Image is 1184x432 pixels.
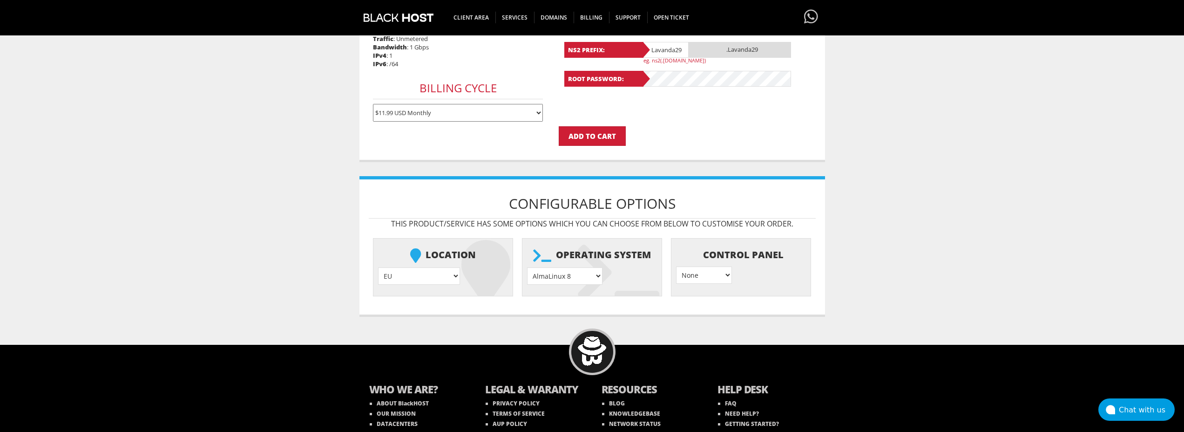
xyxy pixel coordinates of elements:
span: CLIENT AREA [447,12,496,23]
h3: Billing Cycle [373,77,543,99]
select: } } } } [676,267,732,284]
b: Control Panel [676,243,806,267]
a: BLOG [602,399,625,407]
a: AUP POLICY [486,420,527,428]
h1: Configurable Options [369,189,816,219]
b: WHO WE ARE? [369,382,467,398]
select: } } } } } } [378,267,460,285]
a: NETWORK STATUS [602,420,661,428]
a: NEED HELP? [718,410,759,418]
span: .Lavanda29 [689,42,791,58]
div: Chat with us [1119,405,1175,414]
a: GETTING STARTED? [718,420,779,428]
b: LEGAL & WARANTY [485,382,583,398]
span: Support [609,12,648,23]
b: Root Password: [564,71,643,87]
span: SERVICES [495,12,534,23]
a: DATACENTERS [370,420,418,428]
p: This product/service has some options which you can choose from below to customise your order. [369,219,816,229]
b: Location [378,243,508,267]
b: Operating system [527,243,657,267]
b: RESOURCES [602,382,699,398]
span: Open Ticket [647,12,696,23]
button: Chat with us [1098,398,1175,421]
a: OUR MISSION [370,410,416,418]
a: KNOWLEDGEBASE [602,410,660,418]
a: ABOUT BlackHOST [370,399,429,407]
input: Add to Cart [559,126,626,146]
b: NS2 Prefix: [564,42,643,58]
a: FAQ [718,399,737,407]
b: Bandwidth [373,43,407,51]
a: PRIVACY POLICY [486,399,540,407]
b: IPv6 [373,60,386,68]
b: HELP DESK [717,382,815,398]
select: } } } } } } } } } } } } } } } } } } } } } [527,267,602,285]
a: TERMS OF SERVICE [486,410,545,418]
p: eg. ns2(.[DOMAIN_NAME]) [643,57,797,64]
b: Traffic [373,34,393,43]
span: Billing [574,12,609,23]
span: Domains [534,12,574,23]
img: BlackHOST mascont, Blacky. [577,336,607,366]
b: IPv4 [373,51,386,60]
